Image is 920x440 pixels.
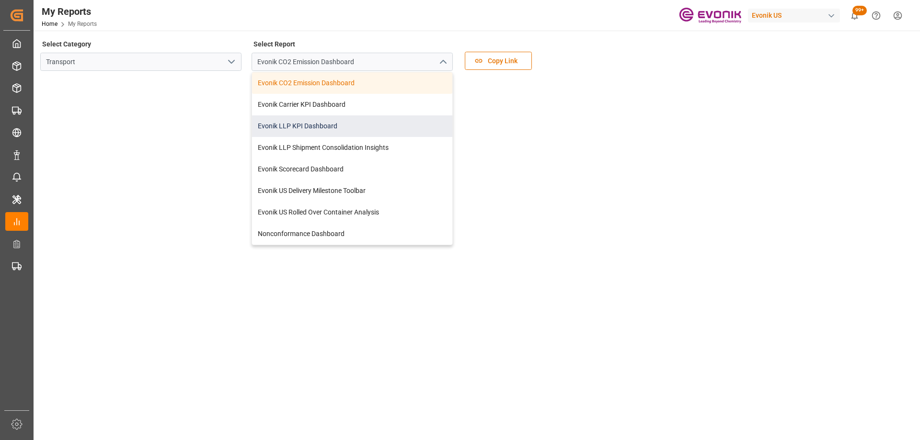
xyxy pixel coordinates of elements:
button: Evonik US [748,6,844,24]
label: Select Report [252,37,297,51]
span: 99+ [852,6,867,15]
div: Nonconformance Dashboard [252,223,452,245]
div: Evonik LLP Shipment Consolidation Insights [252,137,452,158]
button: Help Center [865,5,887,26]
div: Evonik US [748,9,840,23]
img: Evonik-brand-mark-Deep-Purple-RGB.jpeg_1700498283.jpeg [679,7,741,24]
div: Evonik US Delivery Milestone Toolbar [252,180,452,202]
div: My Reports [42,4,97,19]
button: Copy Link [465,52,532,70]
input: Type to search/select [252,53,453,71]
div: Evonik LLP KPI Dashboard [252,115,452,137]
div: Evonik Carrier KPI Dashboard [252,94,452,115]
div: Evonik CO2 Emission Dashboard [252,72,452,94]
button: open menu [224,55,238,69]
input: Type to search/select [40,53,241,71]
div: Evonik Scorecard Dashboard [252,158,452,180]
div: Evonik US Rolled Over Container Analysis [252,202,452,223]
label: Select Category [40,37,92,51]
a: Home [42,21,57,27]
button: close menu [435,55,449,69]
button: show 100 new notifications [844,5,865,26]
span: Copy Link [483,56,522,66]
